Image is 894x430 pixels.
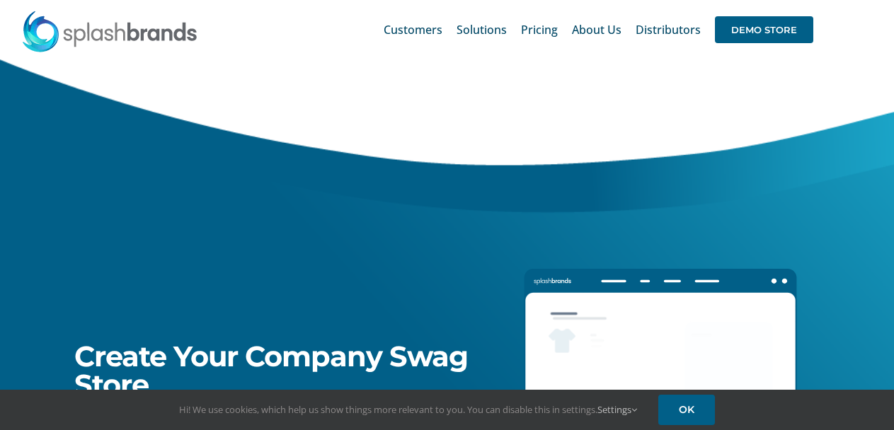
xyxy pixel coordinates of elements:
[636,24,701,35] span: Distributors
[384,24,442,35] span: Customers
[384,7,442,52] a: Customers
[658,395,715,425] a: OK
[74,339,468,402] span: Create Your Company Swag Store
[572,24,621,35] span: About Us
[521,7,558,52] a: Pricing
[21,10,198,52] img: SplashBrands.com Logo
[521,24,558,35] span: Pricing
[715,16,813,43] span: DEMO STORE
[636,7,701,52] a: Distributors
[384,7,813,52] nav: Main Menu
[715,7,813,52] a: DEMO STORE
[597,403,637,416] a: Settings
[457,24,507,35] span: Solutions
[179,403,637,416] span: Hi! We use cookies, which help us show things more relevant to you. You can disable this in setti...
